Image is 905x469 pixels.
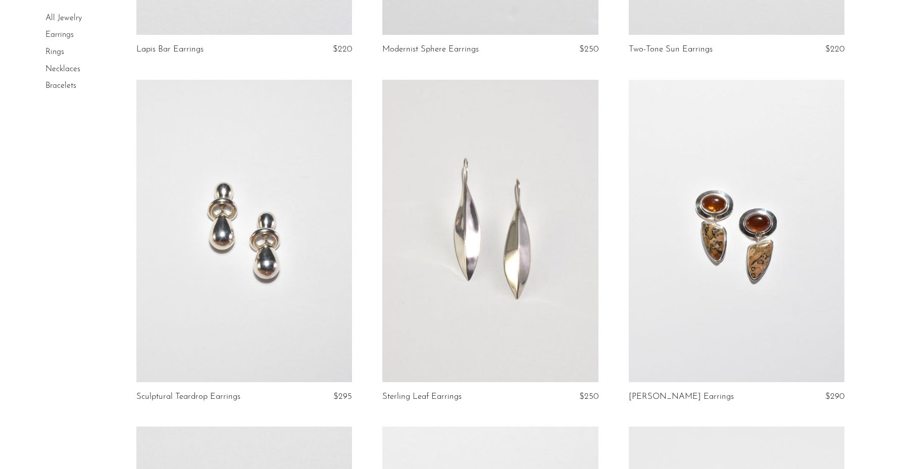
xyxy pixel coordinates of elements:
[45,31,74,39] a: Earrings
[579,392,598,401] span: $250
[629,392,734,401] a: [PERSON_NAME] Earrings
[382,392,462,401] a: Sterling Leaf Earrings
[45,65,80,73] a: Necklaces
[45,14,82,22] a: All Jewelry
[45,82,76,90] a: Bracelets
[579,45,598,54] span: $250
[136,392,240,401] a: Sculptural Teardrop Earrings
[825,45,844,54] span: $220
[136,45,204,54] a: Lapis Bar Earrings
[382,45,479,54] a: Modernist Sphere Earrings
[333,45,352,54] span: $220
[45,48,64,56] a: Rings
[333,392,352,401] span: $295
[629,45,713,54] a: Two-Tone Sun Earrings
[825,392,844,401] span: $290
